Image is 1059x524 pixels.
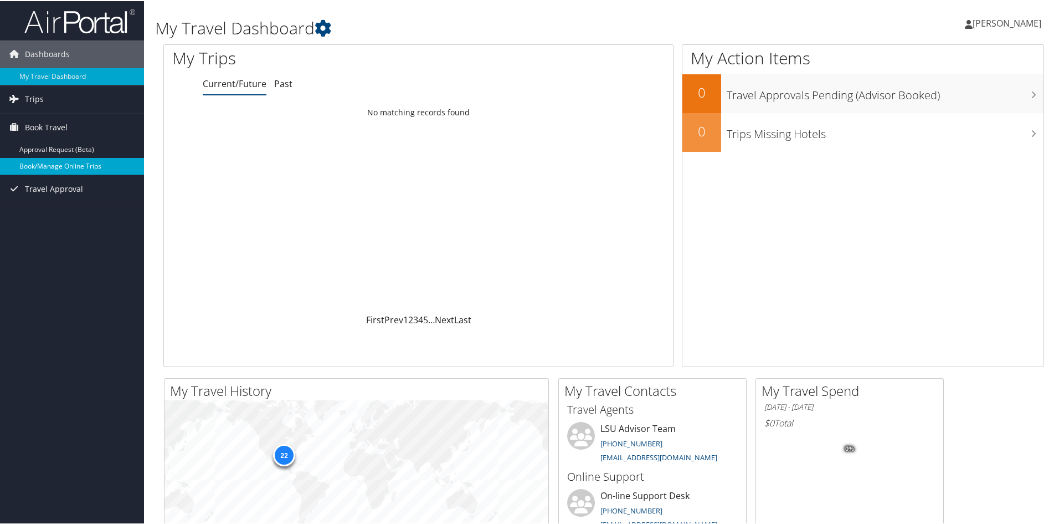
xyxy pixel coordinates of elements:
div: 22 [273,443,295,465]
a: 0Travel Approvals Pending (Advisor Booked) [682,73,1043,112]
h1: My Trips [172,45,453,69]
h2: 0 [682,82,721,101]
h6: Total [764,416,935,428]
span: Travel Approval [25,174,83,202]
span: [PERSON_NAME] [973,16,1041,28]
h2: My Travel Spend [762,380,943,399]
a: [PHONE_NUMBER] [600,437,662,447]
span: … [428,313,435,325]
h6: [DATE] - [DATE] [764,401,935,411]
td: No matching records found [164,101,673,121]
a: 0Trips Missing Hotels [682,112,1043,151]
tspan: 0% [845,445,854,451]
h1: My Action Items [682,45,1043,69]
h3: Trips Missing Hotels [727,120,1043,141]
h2: 0 [682,121,721,140]
a: Next [435,313,454,325]
h2: My Travel Contacts [564,380,746,399]
a: 1 [403,313,408,325]
a: 4 [418,313,423,325]
a: 5 [423,313,428,325]
h2: My Travel History [170,380,548,399]
span: Book Travel [25,113,68,140]
h3: Travel Agents [567,401,738,416]
img: airportal-logo.png [24,7,135,33]
a: 3 [413,313,418,325]
a: First [366,313,384,325]
a: 2 [408,313,413,325]
a: Current/Future [203,77,266,89]
a: [PHONE_NUMBER] [600,505,662,515]
span: Trips [25,84,44,112]
a: Past [274,77,292,89]
a: [EMAIL_ADDRESS][DOMAIN_NAME] [600,451,717,461]
a: Prev [384,313,403,325]
span: Dashboards [25,39,70,67]
h1: My Travel Dashboard [155,16,753,39]
li: LSU Advisor Team [562,421,743,466]
h3: Travel Approvals Pending (Advisor Booked) [727,81,1043,102]
h3: Online Support [567,468,738,484]
a: Last [454,313,471,325]
span: $0 [764,416,774,428]
a: [PERSON_NAME] [965,6,1052,39]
